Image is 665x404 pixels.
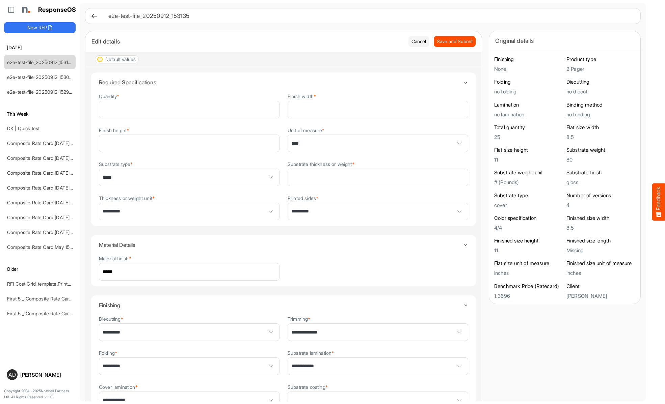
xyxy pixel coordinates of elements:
h5: 8.5 [566,225,635,231]
a: RFI Cost Grid_template.Prints and warehousing [7,281,109,287]
h5: 11 [494,248,563,253]
label: Substrate coating [288,384,328,389]
div: [PERSON_NAME] [20,372,73,377]
h5: no lamination [494,112,563,117]
label: Thickness or weight unit [99,196,155,201]
h6: Substrate type [494,192,563,199]
h6: Benchmark Price (Ratecard) [494,283,563,290]
h6: [DATE] [4,44,76,51]
h6: Number of versions [566,192,635,199]
button: New RFP [4,22,76,33]
h6: Finished size height [494,237,563,244]
h6: Client [566,283,635,290]
div: Edit details [91,37,403,46]
h6: Flat size height [494,147,563,153]
h5: no diecut [566,89,635,94]
a: e2e-test-file_20250912_153016 [7,74,74,80]
p: Copyright 2004 - 2025 Northell Partners Ltd. All Rights Reserved. v 1.1.0 [4,388,76,400]
h6: Product type [566,56,635,63]
h5: cover [494,202,563,208]
a: Composite Rate Card [DATE] mapping test_deleted [7,185,117,191]
a: First 5 _ Composite Rate Card [DATE] [7,296,88,301]
h5: 1.3696 [494,293,563,299]
label: Substrate thickness or weight [288,162,354,167]
h6: Color specification [494,215,563,222]
h6: Lamination [494,102,563,108]
h6: Flat size width [566,124,635,131]
h5: 8.5 [566,134,635,140]
h6: Binding method [566,102,635,108]
h5: 4/4 [494,225,563,231]
div: Original details [495,36,634,46]
label: Printed sides [288,196,318,201]
h5: # (Pounds) [494,179,563,185]
button: Save and Submit Progress [434,36,476,47]
h5: Missing [566,248,635,253]
label: Cover lamination [99,384,138,389]
label: Finish height [99,128,129,133]
a: Composite Rate Card [DATE] mapping test_deleted [7,170,117,176]
label: Diecutting [99,316,123,321]
h6: e2e-test-file_20250912_153135 [108,13,630,19]
h4: Finishing [99,302,463,308]
h5: inches [494,270,563,276]
a: First 5 _ Composite Rate Card [DATE] [7,311,88,316]
h4: Material Details [99,242,463,248]
label: Substrate lamination [288,350,334,355]
h6: Older [4,265,76,273]
h6: Finishing [494,56,563,63]
summary: Toggle content [99,235,468,255]
img: Northell [19,3,32,17]
span: AD [8,372,16,377]
label: Substrate type [99,162,133,167]
h6: Total quantity [494,124,563,131]
span: Save and Submit [437,38,473,45]
h5: 80 [566,157,635,163]
h5: 25 [494,134,563,140]
h6: Finished size length [566,237,635,244]
a: Composite Rate Card [DATE] mapping test [7,214,99,220]
label: Unit of measure [288,128,325,133]
h5: 2 Pager [566,66,635,72]
h4: Required Specifications [99,79,463,85]
h6: Folding [494,79,563,85]
a: e2e-test-file_20250912_152903 [7,89,75,95]
div: Default values [105,57,136,62]
a: DK | Quick test [7,125,39,131]
label: Folding [99,350,117,355]
summary: Toggle content [99,73,468,92]
h5: no folding [494,89,563,94]
button: Feedback [652,183,665,221]
h5: 11 [494,157,563,163]
a: Composite Rate Card [DATE] mapping test_deleted [7,200,117,205]
h6: Diecutting [566,79,635,85]
a: e2e-test-file_20250912_153135 [7,59,74,65]
h5: no binding [566,112,635,117]
label: Material finish [99,256,131,261]
h6: Flat size unit of measure [494,260,563,267]
h5: [PERSON_NAME] [566,293,635,299]
a: Composite Rate Card [DATE] mapping test_deleted [7,155,117,161]
h6: Substrate weight unit [494,169,563,176]
label: Quantity [99,94,119,99]
h5: inches [566,270,635,276]
h6: Finished size width [566,215,635,222]
a: Composite Rate Card May 15-2 [7,244,75,250]
h5: 4 [566,202,635,208]
a: Composite Rate Card [DATE]_smaller [7,140,87,146]
h5: None [494,66,563,72]
label: Trimming [288,316,310,321]
h5: gloss [566,179,635,185]
button: Cancel [408,36,429,47]
h6: Finished size unit of measure [566,260,635,267]
label: Finish width [288,94,316,99]
h6: Substrate finish [566,169,635,176]
h1: ResponseOS [38,6,76,13]
summary: Toggle content [99,295,468,315]
h6: Substrate weight [566,147,635,153]
h6: This Week [4,110,76,118]
a: Composite Rate Card [DATE] mapping test [7,229,99,235]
